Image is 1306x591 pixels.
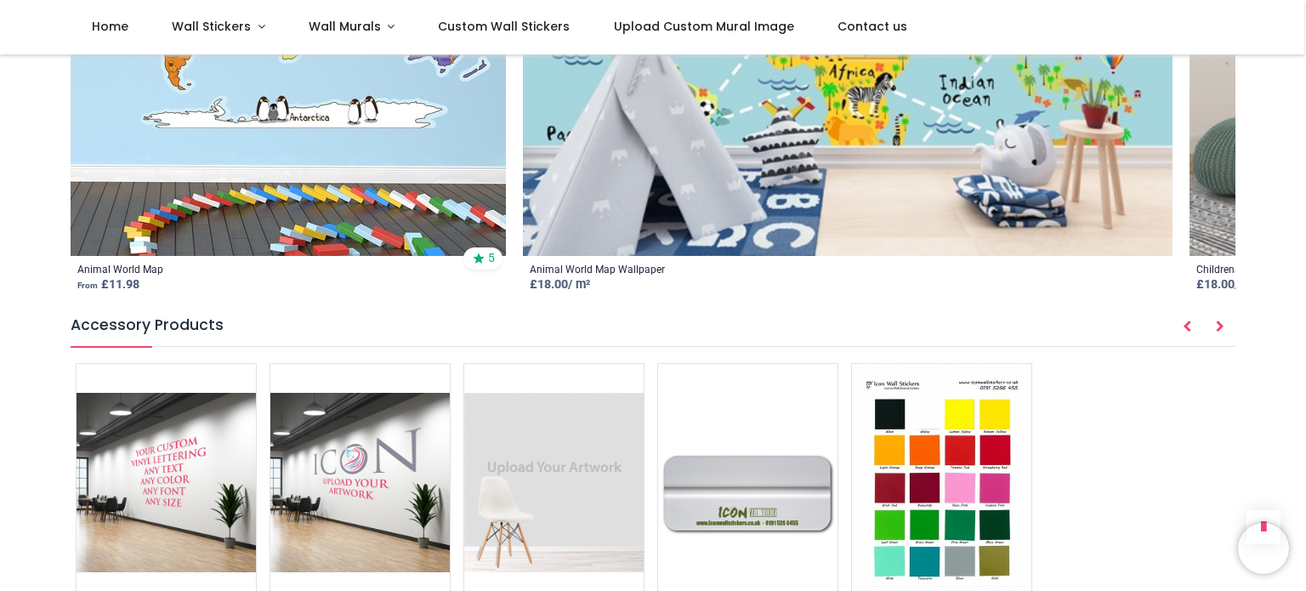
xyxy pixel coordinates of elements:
button: Prev [1172,313,1202,342]
span: Wall Murals [309,18,381,35]
span: Custom Wall Stickers [438,18,570,35]
strong: £ 18.00 / m² [530,277,590,292]
span: From [77,281,98,290]
iframe: Brevo live chat [1238,523,1289,574]
a: Animal World Map [77,263,163,277]
a: Animal World Map Wallpaper [530,263,665,277]
span: Wall Stickers [172,18,251,35]
span: Home [92,18,128,35]
strong: £ 11.98 [77,277,139,292]
span: 5 [488,250,495,267]
strong: £ 18.00 / m² [1196,277,1257,292]
span: Upload Custom Mural Image [614,18,794,35]
span: Contact us [838,18,907,35]
h5: Accessory Products [71,315,1235,347]
button: Next [1205,313,1235,342]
